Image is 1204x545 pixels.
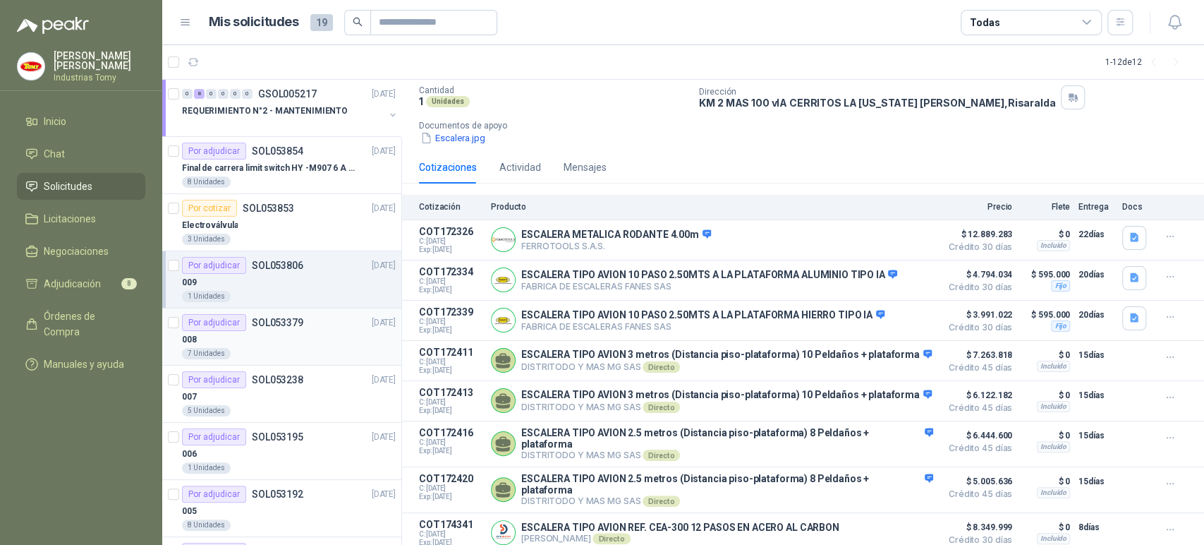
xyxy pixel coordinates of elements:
h1: Mis solicitudes [209,12,299,32]
span: 19 [310,14,333,31]
span: Exp: [DATE] [419,407,482,415]
span: Inicio [44,114,66,129]
p: $ 0 [1021,347,1070,364]
span: Crédito 45 días [942,444,1012,453]
img: Company Logo [492,309,515,332]
p: 20 días [1078,266,1114,283]
a: Inicio [17,108,145,135]
div: Incluido [1037,533,1070,544]
span: $ 7.263.818 [942,347,1012,364]
div: Cotizaciones [419,160,477,175]
img: Company Logo [492,521,515,544]
div: 1 Unidades [182,291,231,302]
p: [DATE] [372,145,396,158]
div: 8 Unidades [182,520,231,531]
p: 005 [182,505,197,518]
p: Final de carrera limit switch HY -M907 6 A - 250 V a.c [182,162,358,175]
p: Cotización [419,202,482,212]
div: 0 [230,89,241,99]
p: FABRICA DE ESCALERAS FANES SAS [521,281,897,292]
p: Industrias Tomy [54,73,145,82]
a: Por adjudicarSOL053379[DATE] 0087 Unidades [162,309,401,366]
div: Mensajes [564,160,607,175]
span: $ 5.005.636 [942,473,1012,490]
div: Por adjudicar [182,486,246,503]
div: 1 - 12 de 12 [1105,51,1187,73]
span: Chat [44,146,65,162]
p: COT172326 [419,226,482,237]
span: Negociaciones [44,244,109,259]
span: C: [DATE] [419,484,482,493]
p: KM 2 MAS 100 vIA CERRITOS LA [US_STATE] [PERSON_NAME] , Risaralda [699,97,1055,109]
div: Directo [643,450,680,461]
a: Por adjudicarSOL053238[DATE] 0075 Unidades [162,366,401,423]
span: Licitaciones [44,211,96,227]
img: Logo peakr [17,17,89,34]
p: DISTRITODO Y MAS MG SAS [521,402,932,413]
p: $ 0 [1021,427,1070,444]
span: C: [DATE] [419,237,482,246]
div: 0 [182,89,193,99]
span: Exp: [DATE] [419,447,482,455]
p: DISTRITODO Y MAS MG SAS [521,361,932,373]
p: $ 0 [1021,519,1070,536]
p: 20 días [1078,306,1114,323]
div: Por cotizar [182,200,237,217]
a: Licitaciones [17,205,145,232]
span: Órdenes de Compra [44,309,132,340]
p: 007 [182,390,197,404]
p: [DATE] [372,373,396,387]
div: 0 [206,89,217,99]
img: Company Logo [18,53,44,80]
p: SOL053854 [252,146,303,156]
p: $ 595.000 [1021,306,1070,323]
p: 22 días [1078,226,1114,243]
p: 006 [182,448,197,461]
p: ESCALERA TIPO AVION 2.5 metros (Distancia piso-plataforma) 8 Peldaños + plataforma [521,427,933,450]
p: ESCALERA TIPO AVION 2.5 metros (Distancia piso-plataforma) 8 Peldaños + plataforma [521,473,933,496]
a: Chat [17,140,145,167]
span: Exp: [DATE] [419,366,482,375]
div: Unidades [426,96,470,107]
div: Actividad [499,160,541,175]
span: search [353,17,363,27]
div: Incluido [1037,401,1070,412]
a: Solicitudes [17,173,145,200]
p: ESCALERA TIPO AVION 10 PASO 2.50MTS A LA PLATAFORMA ALUMINIO TIPO IA [521,269,897,282]
span: Adjudicación [44,276,101,292]
p: [DATE] [372,259,396,272]
p: [PERSON_NAME] [PERSON_NAME] [54,51,145,71]
p: [DATE] [372,488,396,501]
p: COT172411 [419,347,482,358]
span: Exp: [DATE] [419,326,482,335]
img: Company Logo [492,228,515,251]
span: C: [DATE] [419,358,482,366]
p: COT172420 [419,473,482,484]
a: Por adjudicarSOL053806[DATE] 0091 Unidades [162,251,401,309]
p: [DATE] [372,88,396,101]
p: ESCALERA TIPO AVION 3 metros (Distancia piso-plataforma) 10 Peldaños + plataforma [521,389,932,402]
p: Precio [942,202,1012,212]
p: 1 [419,95,423,107]
p: FABRICA DE ESCALERAS FANES SAS [521,321,884,332]
p: DISTRITODO Y MAS MG SAS [521,496,933,507]
span: $ 4.794.034 [942,266,1012,283]
span: C: [DATE] [419,438,482,447]
img: Company Logo [492,268,515,292]
p: [DATE] [372,202,396,215]
div: Por adjudicar [182,429,246,445]
span: Crédito 45 días [942,364,1012,372]
p: COT172339 [419,306,482,318]
p: ESCALERA TIPO AVION 3 metros (Distancia piso-plataforma) 10 Peldaños + plataforma [521,349,932,361]
div: Incluido [1037,487,1070,498]
div: 5 Unidades [182,405,231,417]
p: SOL053379 [252,318,303,328]
div: 7 Unidades [182,348,231,359]
div: Fijo [1051,321,1070,332]
a: 0 8 0 0 0 0 GSOL005217[DATE] REQUERIMIENTO N°2 - MANTENIMIENTO [182,85,399,131]
p: COT172416 [419,427,482,438]
p: [DATE] [372,316,396,330]
p: REQUERIMIENTO N°2 - MANTENIMIENTO [182,104,348,118]
p: 15 días [1078,387,1114,404]
p: ESCALERA TIPO AVION 10 PASO 2.50MTS A LA PLATAFORMA HIERRO TIPO IA [521,309,884,322]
